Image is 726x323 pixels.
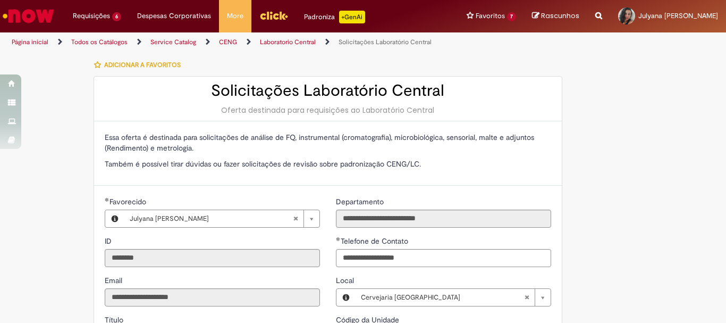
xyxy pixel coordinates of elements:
[219,38,237,46] a: CENG
[1,5,56,27] img: ServiceNow
[541,11,579,21] span: Rascunhos
[532,11,579,21] a: Rascunhos
[105,132,551,153] p: Essa oferta é destinada para solicitações de análise de FQ, instrumental (cromatografia), microbi...
[105,82,551,100] h2: Solicitações Laboratório Central
[105,249,320,267] input: ID
[105,236,114,246] label: Somente leitura - ID
[137,11,211,21] span: Despesas Corporativas
[336,289,356,306] button: Local, Visualizar este registro Cervejaria Pernambuco
[304,11,365,23] div: Padroniza
[12,38,48,46] a: Página inicial
[519,289,535,306] abbr: Limpar campo Local
[288,210,303,227] abbr: Limpar campo Favorecido
[124,210,319,227] a: Julyana [PERSON_NAME]Limpar campo Favorecido
[105,197,109,202] span: Obrigatório Preenchido
[336,237,341,241] span: Obrigatório Preenchido
[356,289,551,306] a: Cervejaria [GEOGRAPHIC_DATA]Limpar campo Local
[71,38,128,46] a: Todos os Catálogos
[130,210,293,227] span: Julyana [PERSON_NAME]
[336,249,551,267] input: Telefone de Contato
[638,11,718,20] span: Julyana [PERSON_NAME]
[336,210,551,228] input: Departamento
[339,38,432,46] a: Solicitações Laboratório Central
[105,275,124,286] label: Somente leitura - Email
[112,12,121,21] span: 6
[259,7,288,23] img: click_logo_yellow_360x200.png
[339,11,365,23] p: +GenAi
[73,11,110,21] span: Requisições
[104,61,181,69] span: Adicionar a Favoritos
[336,196,386,207] label: Somente leitura - Departamento
[336,197,386,206] span: Somente leitura - Departamento
[8,32,476,52] ul: Trilhas de página
[361,289,524,306] span: Cervejaria [GEOGRAPHIC_DATA]
[227,11,243,21] span: More
[507,12,516,21] span: 7
[94,54,187,76] button: Adicionar a Favoritos
[260,38,316,46] a: Laboratorio Central
[109,197,148,206] span: Necessários - Favorecido
[336,276,356,285] span: Local
[105,159,551,169] p: Também é possível tirar dúvidas ou fazer solicitações de revisão sobre padronização CENG/LC.
[105,105,551,115] div: Oferta destinada para requisições ao Laboratório Central
[150,38,196,46] a: Service Catalog
[476,11,505,21] span: Favoritos
[341,236,410,246] span: Telefone de Contato
[105,288,320,307] input: Email
[105,236,114,246] span: Somente leitura - ID
[105,210,124,227] button: Favorecido, Visualizar este registro Julyana Valdenia Silva de Moura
